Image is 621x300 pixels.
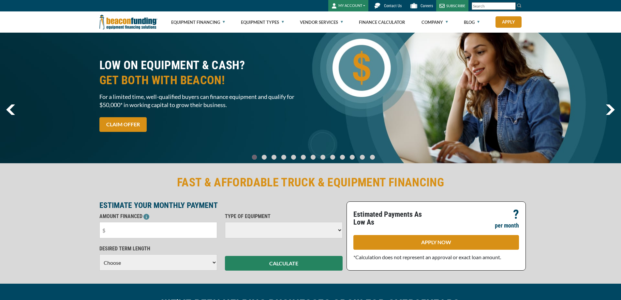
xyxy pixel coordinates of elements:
span: Contact Us [384,4,402,8]
p: ESTIMATE YOUR MONTHLY PAYMENT [99,201,343,209]
a: next [606,104,615,115]
a: Go To Slide 3 [280,154,288,160]
a: Equipment Financing [171,12,225,33]
a: Go To Slide 8 [329,154,336,160]
img: Left Navigator [6,104,15,115]
h2: FAST & AFFORDABLE TRUCK & EQUIPMENT FINANCING [99,175,522,190]
p: Estimated Payments As Low As [353,211,432,226]
a: Go To Slide 4 [289,154,297,160]
a: Vendor Services [300,12,343,33]
p: per month [495,222,519,229]
a: Go To Slide 5 [299,154,307,160]
a: Go To Slide 10 [348,154,356,160]
img: Search [517,3,522,8]
h2: LOW ON EQUIPMENT & CASH? [99,58,307,88]
img: Right Navigator [606,104,615,115]
button: CALCULATE [225,256,343,271]
a: Go To Slide 2 [270,154,278,160]
img: Beacon Funding Corporation logo [99,11,157,33]
span: Careers [421,4,433,8]
a: Company [421,12,448,33]
a: Go To Slide 0 [250,154,258,160]
a: Go To Slide 6 [309,154,317,160]
a: Go To Slide 12 [368,154,377,160]
a: Go To Slide 1 [260,154,268,160]
a: Go To Slide 9 [338,154,346,160]
a: CLAIM OFFER [99,117,147,132]
span: *Calculation does not represent an approval or exact loan amount. [353,254,501,260]
p: TYPE OF EQUIPMENT [225,213,343,220]
span: For a limited time, well-qualified buyers can finance equipment and qualify for $50,000* in worki... [99,93,307,109]
p: DESIRED TERM LENGTH [99,245,217,253]
a: previous [6,104,15,115]
a: Go To Slide 7 [319,154,327,160]
a: Blog [464,12,480,33]
a: APPLY NOW [353,235,519,250]
input: Search [472,2,516,10]
a: Apply [495,16,522,28]
p: ? [513,211,519,218]
span: GET BOTH WITH BEACON! [99,73,307,88]
a: Equipment Types [241,12,284,33]
a: Go To Slide 11 [358,154,366,160]
a: Clear search text [509,4,514,9]
p: AMOUNT FINANCED [99,213,217,220]
input: $ [99,222,217,238]
a: Finance Calculator [359,12,405,33]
